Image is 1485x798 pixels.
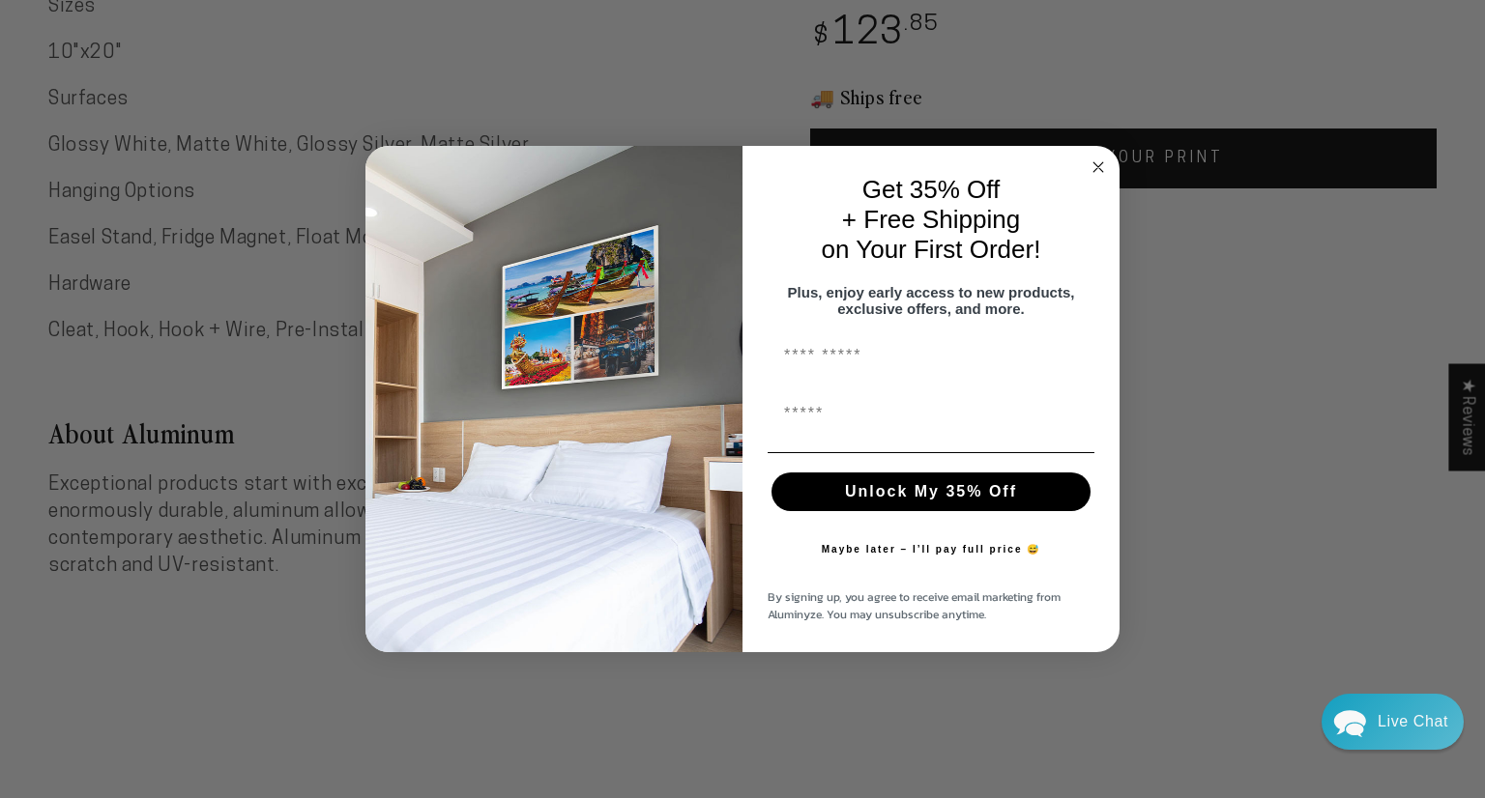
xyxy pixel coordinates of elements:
[768,588,1061,623] span: By signing up, you agree to receive email marketing from Aluminyze. You may unsubscribe anytime.
[1378,694,1448,750] div: Contact Us Directly
[772,472,1091,511] button: Unlock My 35% Off
[365,146,742,652] img: 728e4f65-7e6c-44e2-b7d1-0292a396982f.jpeg
[788,284,1075,317] span: Plus, enjoy early access to new products, exclusive offers, and more.
[862,175,1001,204] span: Get 35% Off
[812,530,1051,569] button: Maybe later – I’ll pay full price 😅
[822,235,1041,264] span: on Your First Order!
[1322,694,1464,750] div: Chat widget toggle
[768,452,1094,453] img: underline
[1087,156,1110,179] button: Close dialog
[842,205,1020,234] span: + Free Shipping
